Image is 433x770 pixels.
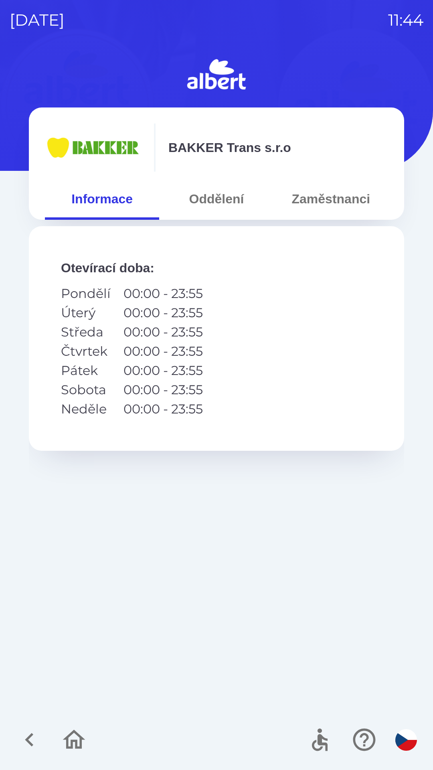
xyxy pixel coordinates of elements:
p: Pondělí [61,284,111,303]
button: Oddělení [159,184,273,213]
button: Informace [45,184,159,213]
img: eba99837-dbda-48f3-8a63-9647f5990611.png [45,124,141,172]
p: Úterý [61,303,111,322]
p: BAKKER Trans s.r.o [168,138,291,157]
p: 00:00 - 23:55 [123,399,203,419]
p: Otevírací doba : [61,258,372,278]
p: Středa [61,322,111,342]
p: 00:00 - 23:55 [123,342,203,361]
p: 00:00 - 23:55 [123,303,203,322]
p: [DATE] [10,8,65,32]
button: Zaměstnanci [274,184,388,213]
p: 00:00 - 23:55 [123,380,203,399]
p: 00:00 - 23:55 [123,284,203,303]
p: 00:00 - 23:55 [123,322,203,342]
p: Čtvrtek [61,342,111,361]
img: Logo [29,56,404,95]
p: Neděle [61,399,111,419]
p: 11:44 [388,8,423,32]
img: cs flag [395,729,417,751]
p: 00:00 - 23:55 [123,361,203,380]
p: Sobota [61,380,111,399]
p: Pátek [61,361,111,380]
